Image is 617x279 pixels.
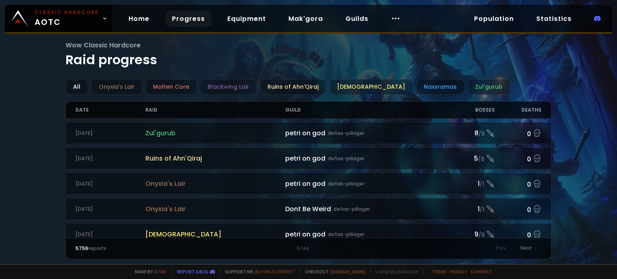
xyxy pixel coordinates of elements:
[448,153,495,163] div: 5
[495,178,541,189] div: 0
[145,179,285,189] span: Onyxia's Lair
[65,40,552,50] span: Wow Classic Hardcore
[470,269,492,275] a: Consent
[285,179,448,189] div: petri on god
[177,269,208,275] a: Report a bug
[478,130,484,138] small: / 9
[76,102,145,118] div: Date
[339,10,375,27] a: Guilds
[480,181,484,189] small: / 1
[480,206,484,214] small: / 1
[145,79,197,95] div: Molten Core
[432,269,447,275] a: Terms
[478,155,484,163] small: / 6
[448,204,495,214] div: 1
[76,245,192,252] div: reports
[328,130,364,137] small: defias-pillager
[200,79,257,95] div: Blackwing Lair
[328,231,364,238] small: defias-pillager
[65,223,552,245] a: [DATE][DEMOGRAPHIC_DATA]petri on goddefias-pillager9/90
[450,269,467,275] a: Privacy
[448,128,495,138] div: 8
[35,9,99,28] span: AOTC
[65,122,552,144] a: [DATE]Zul'gurubpetri on goddefias-pillager8/90
[165,10,211,27] a: Progress
[76,245,88,252] span: 5756
[65,79,88,95] div: All
[122,10,156,27] a: Home
[5,5,112,32] a: Classic HardcoreAOTC
[300,269,366,275] span: Checkout
[145,102,285,118] div: Raid
[328,155,364,162] small: defias-pillager
[285,153,448,163] div: petri on god
[145,153,285,163] span: Ruins of Ahn'Qiraj
[65,147,552,169] a: [DATE]Ruins of Ahn'Qirajpetri on goddefias-pillager5/60
[35,9,99,16] small: Classic Hardcore
[285,128,448,138] div: petri on god
[416,79,464,95] div: Naxxramas
[260,79,326,95] div: Ruins of Ahn'Qiraj
[65,173,552,195] a: [DATE]Onyxia's Lairpetri on goddefias-pillager1/10
[516,243,541,254] div: Next
[370,269,419,275] span: v. d752d5 - production
[478,231,484,239] small: / 9
[468,10,520,27] a: Population
[448,229,495,239] div: 9
[76,155,145,162] div: [DATE]
[220,269,295,275] span: Support me,
[282,10,329,27] a: Mak'gora
[495,203,541,215] div: 0
[91,79,142,95] div: Onyxia's Lair
[285,102,448,118] div: Guild
[328,180,364,187] small: defias-pillager
[495,153,541,164] div: 0
[145,204,285,214] span: Onyxia's Lair
[76,130,145,137] div: [DATE]
[65,198,552,220] a: [DATE]Onyxia's LairDont Be Weirddefias-pillager1/10
[495,228,541,240] div: 0
[299,246,309,252] small: / 144
[333,206,370,213] small: defias-pillager
[285,229,448,239] div: petri on god
[221,10,272,27] a: Equipment
[145,128,285,138] span: Zul'gurub
[255,269,295,275] a: Buy me a coffee
[468,79,510,95] div: Zul'gurub
[192,245,425,252] div: 1
[530,10,578,27] a: Statistics
[486,243,511,254] div: Prev
[145,229,285,239] span: [DEMOGRAPHIC_DATA]
[76,180,145,187] div: [DATE]
[331,269,366,275] a: [DOMAIN_NAME]
[76,231,145,238] div: [DATE]
[329,79,413,95] div: [DEMOGRAPHIC_DATA]
[130,269,166,275] span: Made by
[285,204,448,214] div: Dont Be Weird
[448,179,495,189] div: 1
[495,102,541,118] div: Deaths
[154,269,166,275] a: a fan
[495,127,541,139] div: 0
[448,102,495,118] div: Bosses
[65,40,552,69] h1: Raid progress
[76,206,145,213] div: [DATE]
